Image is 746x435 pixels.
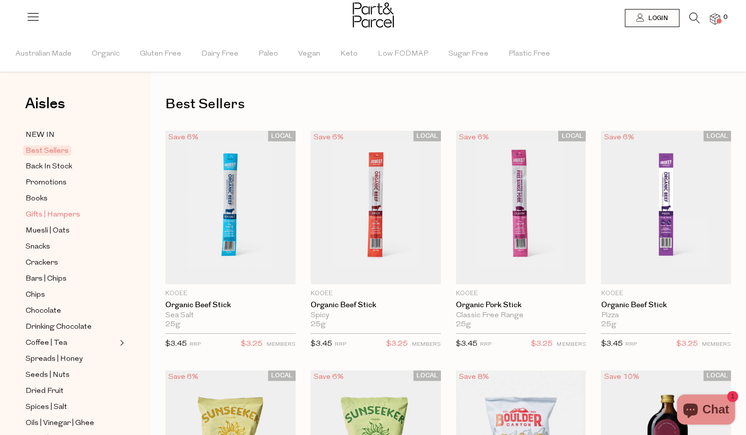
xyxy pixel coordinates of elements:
[26,176,117,189] a: Promotions
[601,320,616,329] span: 25g
[26,321,117,333] a: Drinking Chocolate
[165,340,187,348] span: $3.45
[26,385,117,397] a: Dried Fruit
[311,289,441,298] p: KOOEE
[340,37,358,72] span: Keto
[311,320,326,329] span: 25g
[26,145,117,157] a: Best Sellers
[674,394,738,427] inbox-online-store-chat: Shopify online store chat
[26,369,70,381] span: Seeds | Nuts
[456,289,586,298] p: KOOEE
[26,321,92,333] span: Drinking Chocolate
[25,96,65,121] a: Aisles
[456,320,471,329] span: 25g
[456,131,586,285] img: Organic Pork Stick
[26,193,48,205] span: Books
[165,289,296,298] p: KOOEE
[25,93,65,115] span: Aisles
[311,131,441,285] img: Organic Beef Stick
[165,320,180,329] span: 25g
[26,401,117,413] a: Spices | Salt
[26,161,72,173] span: Back In Stock
[92,37,120,72] span: Organic
[26,353,83,365] span: Spreads | Honey
[26,129,55,141] span: NEW IN
[16,37,72,72] span: Australian Made
[165,370,201,384] div: Save 6%
[26,385,64,397] span: Dried Fruit
[625,342,636,347] small: RRP
[26,417,94,429] span: Oils | Vinegar | Ghee
[456,311,586,320] div: Classic Free Range
[311,131,347,144] div: Save 6%
[558,131,586,141] span: LOCAL
[298,37,320,72] span: Vegan
[26,273,117,285] a: Bars | Chips
[311,301,441,310] a: Organic Beef Stick
[412,342,441,347] small: MEMBERS
[601,131,637,144] div: Save 6%
[509,37,550,72] span: Plastic Free
[448,37,488,72] span: Sugar Free
[601,289,731,298] p: KOOEE
[557,342,586,347] small: MEMBERS
[676,338,698,351] span: $3.25
[26,353,117,365] a: Spreads | Honey
[26,177,67,189] span: Promotions
[601,340,622,348] span: $3.45
[259,37,278,72] span: Paleo
[480,342,491,347] small: RRP
[26,129,117,141] a: NEW IN
[268,370,296,381] span: LOCAL
[601,301,731,310] a: Organic Beef Stick
[23,145,71,156] span: Best Sellers
[165,311,296,320] div: Sea Salt
[413,131,441,141] span: LOCAL
[702,342,731,347] small: MEMBERS
[26,225,70,237] span: Muesli | Oats
[165,93,731,116] h1: Best Sellers
[26,401,67,413] span: Spices | Salt
[26,241,50,253] span: Snacks
[268,131,296,141] span: LOCAL
[26,208,117,221] a: Gifts | Hampers
[26,305,117,317] a: Chocolate
[703,131,731,141] span: LOCAL
[311,340,332,348] span: $3.45
[26,289,45,301] span: Chips
[26,225,117,237] a: Muesli | Oats
[189,342,201,347] small: RRP
[311,311,441,320] div: Spicy
[703,370,731,381] span: LOCAL
[386,338,408,351] span: $3.25
[165,131,296,285] img: Organic Beef Stick
[26,209,80,221] span: Gifts | Hampers
[601,311,731,320] div: Pizza
[165,301,296,310] a: Organic Beef Stick
[117,337,124,349] button: Expand/Collapse Coffee | Tea
[26,241,117,253] a: Snacks
[201,37,238,72] span: Dairy Free
[531,338,553,351] span: $3.25
[378,37,428,72] span: Low FODMAP
[26,192,117,205] a: Books
[413,370,441,381] span: LOCAL
[26,257,117,269] a: Crackers
[26,337,117,349] a: Coffee | Tea
[26,289,117,301] a: Chips
[456,301,586,310] a: Organic Pork Stick
[26,160,117,173] a: Back In Stock
[646,14,668,23] span: Login
[26,337,67,349] span: Coffee | Tea
[456,131,492,144] div: Save 6%
[140,37,181,72] span: Gluten Free
[26,273,67,285] span: Bars | Chips
[26,369,117,381] a: Seeds | Nuts
[456,340,477,348] span: $3.45
[601,131,731,285] img: Organic Beef Stick
[26,257,58,269] span: Crackers
[165,131,201,144] div: Save 6%
[335,342,346,347] small: RRP
[710,14,720,24] a: 0
[311,370,347,384] div: Save 6%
